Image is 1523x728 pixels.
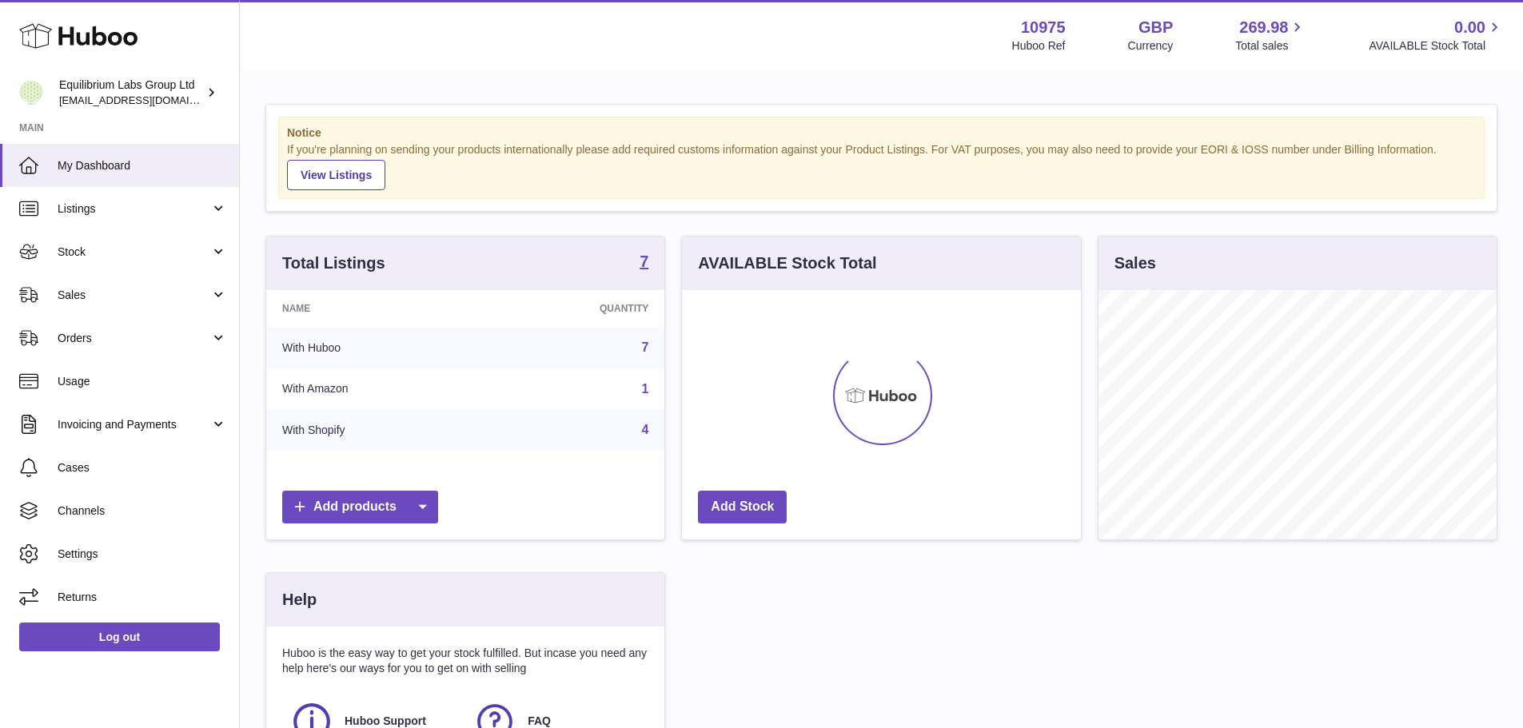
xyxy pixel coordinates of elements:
td: With Shopify [266,409,484,451]
span: Invoicing and Payments [58,417,210,432]
div: Currency [1128,38,1174,54]
span: Channels [58,503,227,519]
strong: 10975 [1021,17,1066,38]
a: 7 [641,340,648,354]
span: Sales [58,288,210,303]
img: internalAdmin-10975@internal.huboo.com [19,81,43,105]
span: Usage [58,374,227,389]
h3: Sales [1114,253,1156,274]
td: With Amazon [266,368,484,410]
span: [EMAIL_ADDRESS][DOMAIN_NAME] [59,93,235,106]
th: Name [266,290,484,327]
span: My Dashboard [58,158,227,173]
span: AVAILABLE Stock Total [1369,38,1504,54]
span: Orders [58,331,210,346]
span: Total sales [1235,38,1306,54]
a: 1 [641,382,648,396]
span: Returns [58,590,227,605]
a: Add Stock [698,491,787,523]
span: Listings [58,201,210,217]
td: With Huboo [266,327,484,368]
strong: Notice [287,125,1476,141]
span: Settings [58,547,227,562]
div: Equilibrium Labs Group Ltd [59,78,203,108]
h3: Help [282,589,317,611]
strong: GBP [1138,17,1173,38]
span: Stock [58,245,210,260]
a: 0.00 AVAILABLE Stock Total [1369,17,1504,54]
div: If you're planning on sending your products internationally please add required customs informati... [287,142,1476,190]
a: 4 [641,423,648,436]
p: Huboo is the easy way to get your stock fulfilled. But incase you need any help here's our ways f... [282,646,648,676]
strong: 7 [640,253,648,269]
a: Add products [282,491,438,523]
th: Quantity [484,290,665,327]
span: 0.00 [1454,17,1485,38]
span: 269.98 [1239,17,1288,38]
h3: Total Listings [282,253,385,274]
a: 269.98 Total sales [1235,17,1306,54]
div: Huboo Ref [1012,38,1066,54]
h3: AVAILABLE Stock Total [698,253,876,274]
a: View Listings [287,160,385,190]
a: Log out [19,623,220,651]
span: Cases [58,460,227,475]
a: 7 [640,253,648,273]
